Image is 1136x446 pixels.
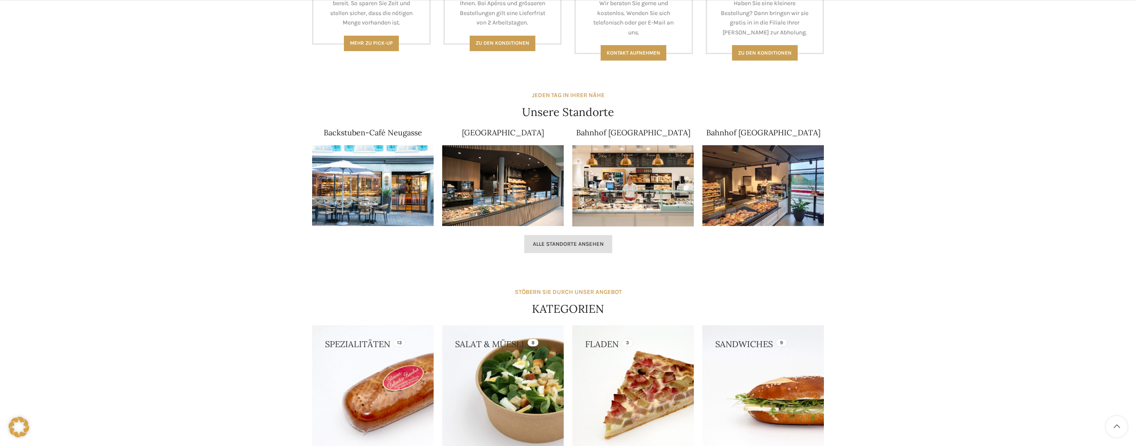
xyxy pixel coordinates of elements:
a: Alle Standorte ansehen [524,235,612,253]
div: JEDEN TAG IN IHRER NÄHE [532,91,604,100]
a: Zu den Konditionen [470,36,535,51]
a: Bahnhof [GEOGRAPHIC_DATA] [706,128,820,137]
h4: KATEGORIEN [532,301,604,317]
a: Kontakt aufnehmen [601,45,666,61]
span: Kontakt aufnehmen [607,50,660,56]
div: STÖBERN SIE DURCH UNSER ANGEBOT [515,287,622,297]
h4: Unsere Standorte [522,104,614,120]
span: Mehr zu Pick-Up [350,40,393,46]
span: Alle Standorte ansehen [533,241,604,247]
a: Backstuben-Café Neugasse [324,128,422,137]
a: Bahnhof [GEOGRAPHIC_DATA] [576,128,690,137]
a: Scroll to top button [1106,416,1127,437]
a: Mehr zu Pick-Up [344,36,399,51]
span: Zu den Konditionen [476,40,529,46]
a: Zu den konditionen [732,45,798,61]
a: [GEOGRAPHIC_DATA] [462,128,544,137]
span: Zu den konditionen [738,50,792,56]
